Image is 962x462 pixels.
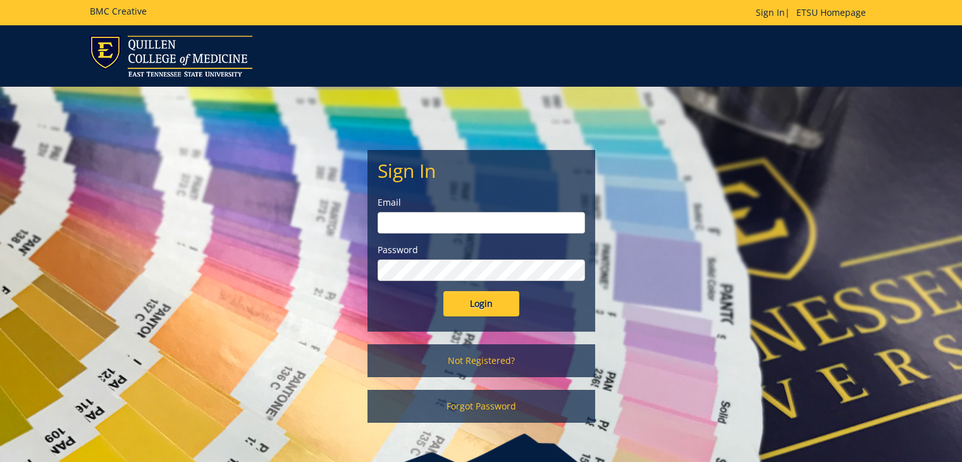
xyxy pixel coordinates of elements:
p: | [756,6,872,19]
input: Login [443,291,519,316]
label: Password [378,244,585,256]
a: Forgot Password [367,390,595,423]
h2: Sign In [378,160,585,181]
a: Not Registered? [367,344,595,377]
img: ETSU logo [90,35,252,77]
label: Email [378,196,585,209]
a: Sign In [756,6,785,18]
a: ETSU Homepage [790,6,872,18]
h5: BMC Creative [90,6,147,16]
